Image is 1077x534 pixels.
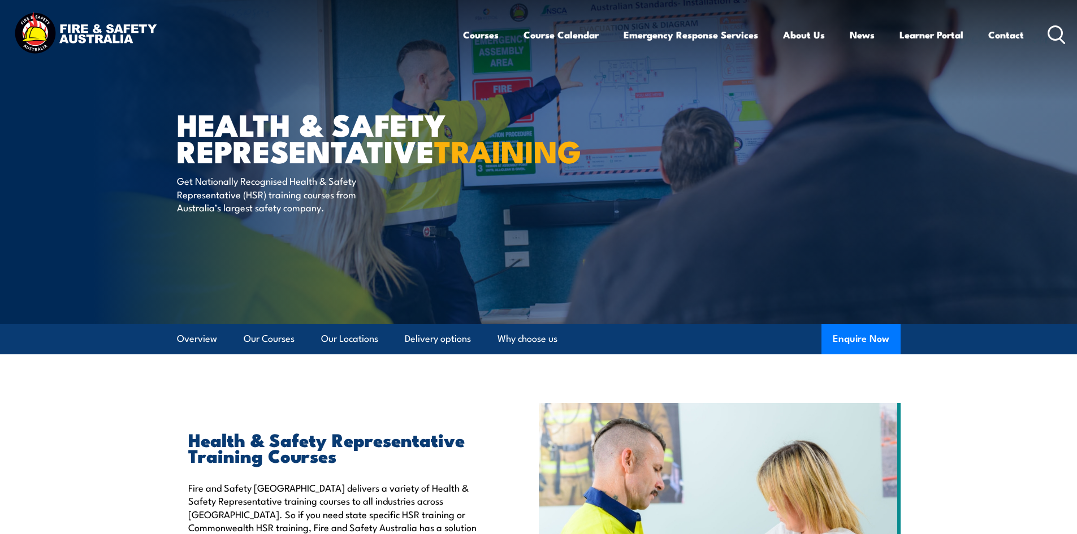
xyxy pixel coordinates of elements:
[783,20,825,50] a: About Us
[821,324,901,354] button: Enquire Now
[899,20,963,50] a: Learner Portal
[988,20,1024,50] a: Contact
[463,20,499,50] a: Courses
[188,431,487,463] h2: Health & Safety Representative Training Courses
[850,20,875,50] a: News
[434,127,581,173] strong: TRAINING
[624,20,758,50] a: Emergency Response Services
[405,324,471,354] a: Delivery options
[177,111,456,163] h1: Health & Safety Representative
[498,324,557,354] a: Why choose us
[177,324,217,354] a: Overview
[321,324,378,354] a: Our Locations
[244,324,295,354] a: Our Courses
[524,20,599,50] a: Course Calendar
[177,174,383,214] p: Get Nationally Recognised Health & Safety Representative (HSR) training courses from Australia’s ...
